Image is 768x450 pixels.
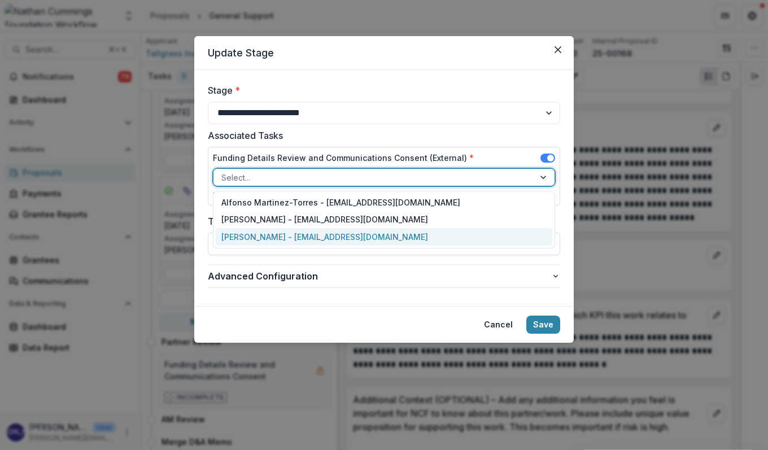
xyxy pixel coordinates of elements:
label: Task Due Date [208,215,553,228]
button: Save [526,316,560,334]
div: [PERSON_NAME] - [EMAIL_ADDRESS][DOMAIN_NAME] [216,211,552,229]
span: Advanced Configuration [208,269,551,283]
header: Update Stage [194,36,574,70]
label: Stage [208,84,553,97]
div: Alfonso Martinez-Torres - [EMAIL_ADDRESS][DOMAIN_NAME] [216,194,552,211]
button: Advanced Configuration [208,265,560,287]
button: Cancel [477,316,520,334]
label: Funding Details Review and Communications Consent (External) [213,152,474,164]
label: Associated Tasks [208,129,553,142]
button: Close [549,41,567,59]
div: [PERSON_NAME] - [EMAIL_ADDRESS][DOMAIN_NAME] [216,228,552,246]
